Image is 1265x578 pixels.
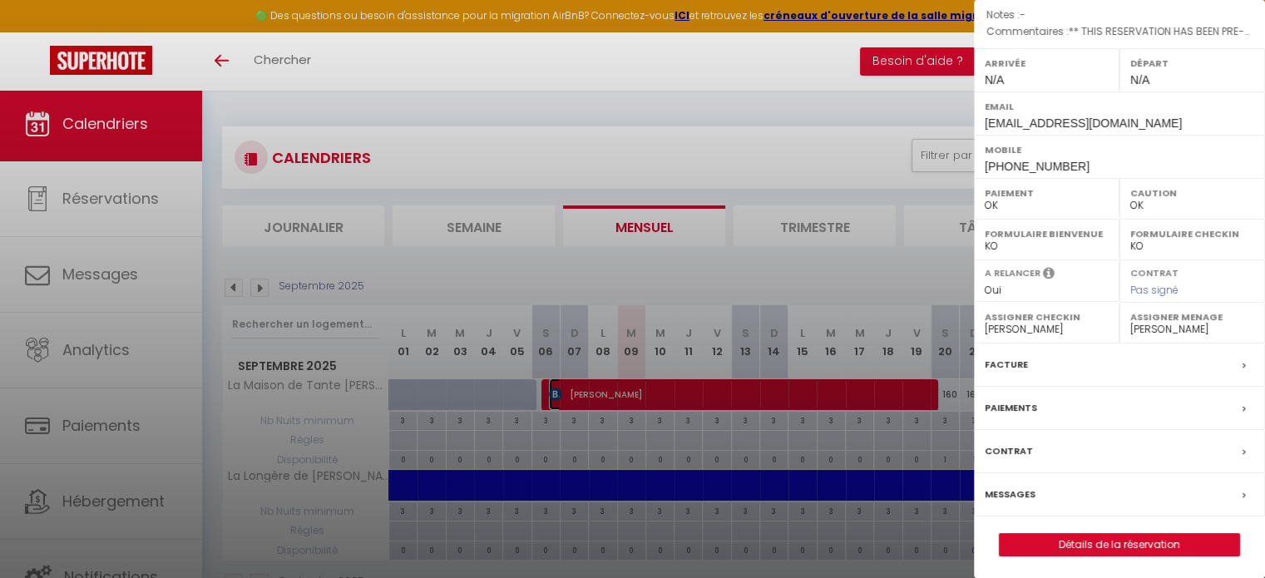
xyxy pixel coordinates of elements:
[985,442,1033,460] label: Contrat
[985,160,1090,173] span: [PHONE_NUMBER]
[1130,266,1179,277] label: Contrat
[1130,185,1254,201] label: Caution
[13,7,63,57] button: Ouvrir le widget de chat LiveChat
[1043,266,1055,284] i: Sélectionner OUI si vous souhaiter envoyer les séquences de messages post-checkout
[1130,73,1149,86] span: N/A
[1020,7,1025,22] span: -
[985,225,1109,242] label: Formulaire Bienvenue
[985,55,1109,72] label: Arrivée
[985,309,1109,325] label: Assigner Checkin
[985,185,1109,201] label: Paiement
[985,486,1035,503] label: Messages
[985,98,1254,115] label: Email
[985,73,1004,86] span: N/A
[986,23,1253,40] p: Commentaires :
[985,266,1040,280] label: A relancer
[1130,55,1254,72] label: Départ
[1000,534,1239,556] a: Détails de la réservation
[1130,283,1179,297] span: Pas signé
[985,141,1254,158] label: Mobile
[1130,309,1254,325] label: Assigner Menage
[985,399,1037,417] label: Paiements
[986,7,1253,23] p: Notes :
[999,533,1240,556] button: Détails de la réservation
[985,116,1182,130] span: [EMAIL_ADDRESS][DOMAIN_NAME]
[985,356,1028,373] label: Facture
[1130,225,1254,242] label: Formulaire Checkin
